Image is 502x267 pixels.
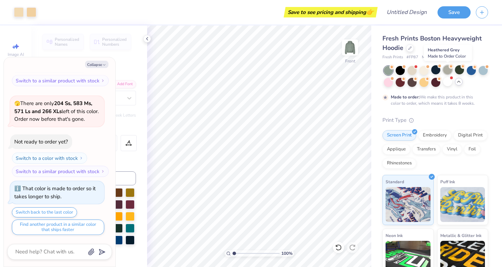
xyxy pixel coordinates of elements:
button: Find another product in a similar color that ships faster [12,220,104,235]
div: Digital Print [454,130,487,141]
div: Front [345,58,355,64]
span: Fresh Prints [382,54,403,60]
div: Add Font [108,80,136,88]
span: Image AI [8,52,24,57]
div: Screen Print [382,130,416,141]
button: Switch to a color with stock [12,153,87,164]
span: Personalized Names [55,37,79,47]
div: Save to see pricing and shipping [286,7,376,17]
div: That color is made to order so it takes longer to ship. [14,185,96,200]
div: Not ready to order yet? [14,138,68,145]
span: Standard [386,178,404,185]
img: Switch to a similar product with stock [101,169,105,173]
span: Personalized Numbers [102,37,127,47]
img: Front [343,40,357,54]
button: Switch to a similar product with stock [12,166,109,177]
span: Metallic & Glitter Ink [440,232,481,239]
div: We make this product in this color to order, which means it takes 8 weeks. [391,94,477,106]
img: Standard [386,187,431,222]
div: Rhinestones [382,158,416,169]
span: Made to Order Color [428,53,466,59]
img: Puff Ink [440,187,485,222]
button: Switch to a similar product with stock [12,75,109,86]
span: 100 % [281,250,292,257]
img: Switch to a color with stock [79,156,83,160]
button: Switch back to the last color [12,207,77,217]
div: Applique [382,144,410,155]
span: Puff Ink [440,178,455,185]
span: 🫣 [14,100,20,107]
strong: Made to order: [391,94,420,100]
input: Untitled Design [381,5,432,19]
strong: 204 Ss, 583 Ms, 571 Ls and 266 XLs [14,100,92,115]
button: Collapse [85,61,108,68]
span: 👉 [366,8,374,16]
div: Embroidery [418,130,451,141]
div: Print Type [382,116,488,124]
span: There are only left of this color. Order now before that's gone. [14,100,99,123]
div: Vinyl [442,144,462,155]
span: # FP87 [406,54,418,60]
div: Heathered Grey [424,45,472,61]
div: Transfers [412,144,440,155]
button: Save [438,6,471,18]
span: Fresh Prints Boston Heavyweight Hoodie [382,34,482,52]
div: Foil [464,144,480,155]
img: Switch to a similar product with stock [101,79,105,83]
span: Neon Ink [386,232,403,239]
